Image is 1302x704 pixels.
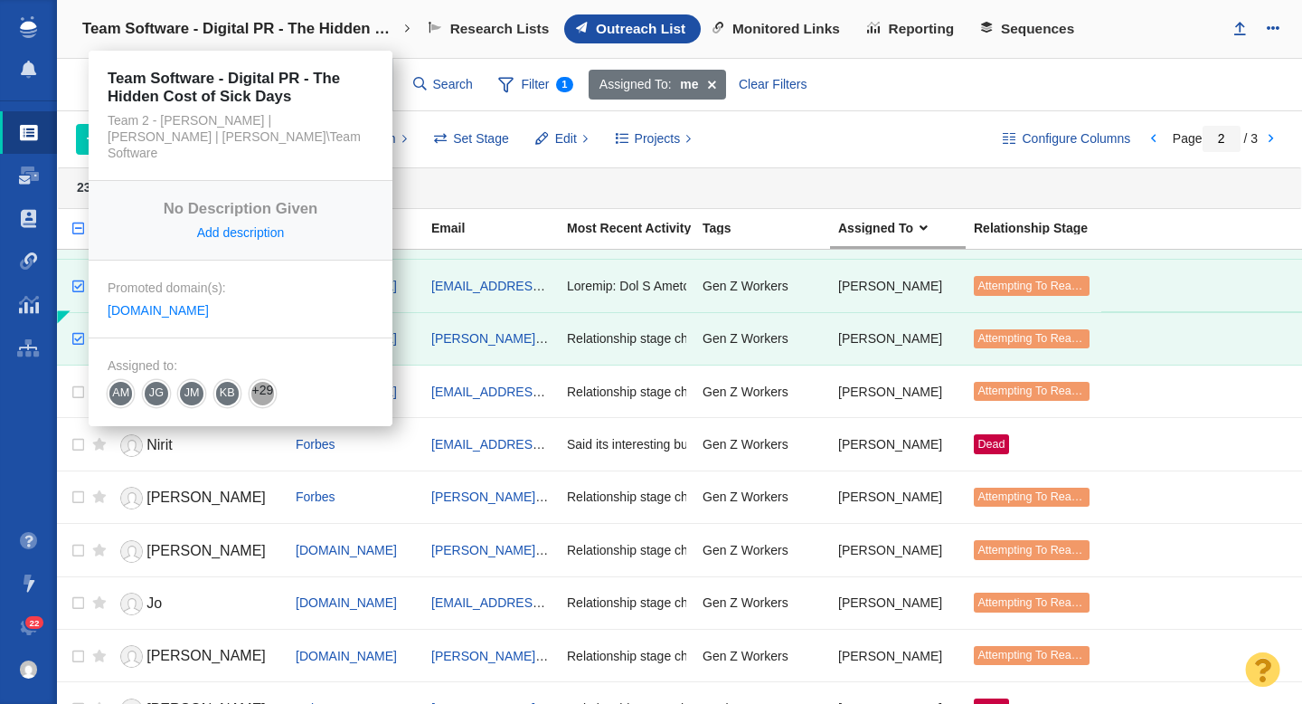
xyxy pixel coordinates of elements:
span: Gen Z Workers [703,436,788,452]
span: Gen Z Workers [703,595,788,611]
div: [PERSON_NAME] [838,372,958,411]
a: [EMAIL_ADDRESS][DOMAIN_NAME] [431,279,646,293]
a: Tags [703,222,836,237]
a: [DOMAIN_NAME] [108,303,209,318]
a: Nirit [115,430,279,461]
td: Attempting To Reach (1 try) [966,524,1101,576]
div: [PERSON_NAME] [838,424,958,463]
span: Sequences [1001,21,1074,37]
span: Jo [146,595,162,611]
span: Attempting To Reach (1 try) [977,385,1116,397]
span: Attempting To Reach (1 try) [977,649,1116,661]
span: Reporting [889,21,955,37]
div: Clear Filters [729,70,817,100]
span: [PERSON_NAME] [146,648,266,663]
span: Assigned To: [599,75,672,94]
span: Monitored Links [732,21,840,37]
input: Search [406,69,482,100]
a: Research Lists [417,14,564,43]
a: [PERSON_NAME][EMAIL_ADDRESS][PERSON_NAME][DOMAIN_NAME] [431,543,854,557]
a: [PERSON_NAME][EMAIL_ADDRESS][PERSON_NAME][DOMAIN_NAME] [431,331,854,346]
a: [DOMAIN_NAME] [296,595,397,610]
span: [PERSON_NAME] [146,490,266,505]
button: Add People [76,124,194,155]
a: Outreach List [564,14,701,43]
a: Forbes [296,437,335,452]
span: Gen Z Workers [703,278,788,294]
td: Dead [966,418,1101,471]
span: Relationship stage changed to: Attempting To Reach, 0 Attempt [567,648,921,664]
span: Attempting To Reach (1 try) [977,596,1116,609]
div: [PERSON_NAME] [838,478,958,517]
td: Attempting To Reach (1 try) [966,629,1101,681]
span: Forbes [296,490,335,504]
span: Relationship stage changed to: Attempting To Reach, 0 Attempt [567,595,921,611]
span: Gen Z Workers [703,489,788,505]
div: Tags [703,222,836,234]
img: buzzstream_logo_iconsimple.png [20,16,36,38]
a: Assigned To [838,222,972,237]
span: Attempting To Reach (1 try) [977,544,1116,557]
span: Gen Z Workers [703,384,788,400]
a: Sequences [969,14,1090,43]
div: Assigned To [838,222,972,234]
span: Relationship stage changed to: Attempting To Reach, 0 Attempt [567,330,921,347]
a: [EMAIL_ADDRESS][DOMAIN_NAME] [431,437,646,452]
a: [DOMAIN_NAME] [296,649,397,663]
a: Jo [115,588,279,620]
strong: 23 People selected [77,179,190,194]
h4: No Description Given [108,200,373,218]
span: 22 [25,616,44,630]
span: Attempting To Reach (1 try) [977,332,1116,345]
span: [PERSON_NAME] [146,543,266,558]
div: Most Recent Activity [567,222,701,234]
a: [DOMAIN_NAME] [296,543,397,557]
span: AM [101,376,141,412]
button: Set Stage [424,124,520,155]
span: Filter [488,68,584,102]
span: Research Lists [450,21,550,37]
span: Relationship stage changed to: Attempting To Reach, 0 Attempt [567,489,921,505]
span: 1 [556,77,574,92]
a: [PERSON_NAME] [115,536,279,567]
span: Projects [635,129,681,148]
a: [EMAIL_ADDRESS][DOMAIN_NAME] [431,595,646,610]
div: [PERSON_NAME] [838,584,958,623]
img: 8a21b1a12a7554901d364e890baed237 [20,661,38,679]
a: [PERSON_NAME] [115,482,279,514]
a: [PERSON_NAME] [115,641,279,672]
span: Relationship stage changed to: Attempting To Reach, 0 Attempt [567,384,921,400]
span: Gen Z Workers [703,648,788,664]
a: Monitored Links [701,14,855,43]
a: [PERSON_NAME][EMAIL_ADDRESS][DOMAIN_NAME] [431,649,750,663]
td: Attempting To Reach (1 try) [966,365,1101,417]
span: KB [208,376,246,412]
div: Assigned to: [108,357,373,374]
button: Projects [605,124,702,155]
strong: me [680,75,698,94]
span: Outreach List [596,21,685,37]
span: Nirit [146,437,172,452]
div: Websites [76,63,224,105]
span: Attempting To Reach (1 try) [977,490,1116,503]
span: Gen Z Workers [703,542,788,558]
td: Attempting To Reach (1 try) [966,312,1101,365]
span: Configure Columns [1022,129,1130,148]
td: Attempting To Reach (1 try) [966,471,1101,523]
span: Relationship stage changed to: Attempting To Reach, 0 Attempt [567,542,921,558]
div: [PERSON_NAME] [838,319,958,358]
span: Dead [977,438,1005,451]
div: Relationship Stage [974,222,1108,234]
button: Edit [525,124,599,155]
a: [EMAIL_ADDRESS][DOMAIN_NAME] [431,385,646,399]
span: JM [173,376,211,412]
span: Set Stage [453,129,509,148]
span: Said its interesting but is 'too narrow'. [567,436,776,452]
div: [PERSON_NAME] [838,530,958,569]
a: Add description [197,225,285,240]
span: Attempting To Reach (1 try) [977,280,1116,292]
